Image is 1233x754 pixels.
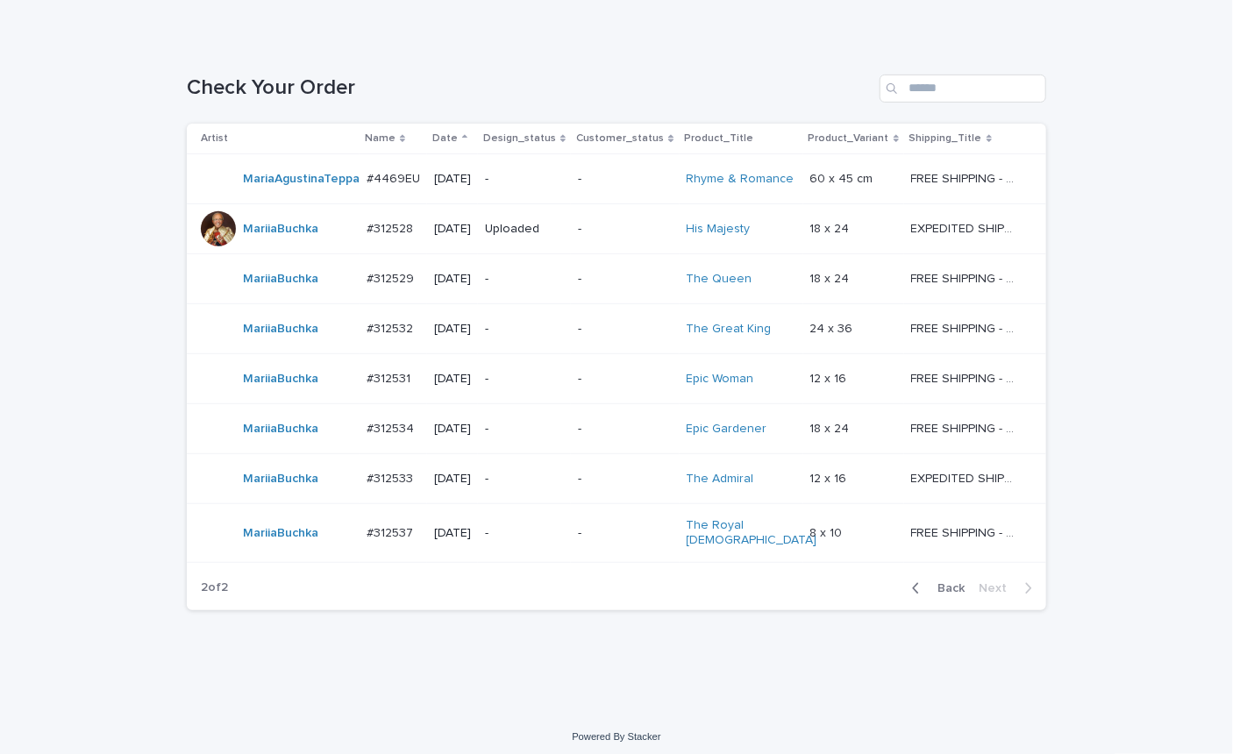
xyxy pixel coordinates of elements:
[572,731,660,742] a: Powered By Stacker
[485,472,564,487] p: -
[434,222,471,237] p: [DATE]
[911,418,1022,437] p: FREE SHIPPING - preview in 1-2 business days, after your approval delivery will take 5-10 b.d.
[434,526,471,541] p: [DATE]
[810,268,853,287] p: 18 x 24
[898,580,972,596] button: Back
[927,582,965,594] span: Back
[810,468,851,487] p: 12 x 16
[187,404,1046,454] tr: MariiaBuchka #312534#312534 [DATE]--Epic Gardener 18 x 2418 x 24 FREE SHIPPING - preview in 1-2 b...
[485,422,564,437] p: -
[972,580,1046,596] button: Next
[243,272,318,287] a: MariiaBuchka
[578,422,672,437] p: -
[911,268,1022,287] p: FREE SHIPPING - preview in 1-2 business days, after your approval delivery will take 5-10 b.d.
[243,372,318,387] a: MariiaBuchka
[243,472,318,487] a: MariiaBuchka
[187,354,1046,404] tr: MariiaBuchka #312531#312531 [DATE]--Epic Woman 12 x 1612 x 16 FREE SHIPPING - preview in 1-2 busi...
[485,172,564,187] p: -
[485,222,564,237] p: Uploaded
[483,129,556,148] p: Design_status
[367,523,417,541] p: #312537
[367,168,424,187] p: #4469EU
[687,422,767,437] a: Epic Gardener
[434,422,471,437] p: [DATE]
[187,504,1046,563] tr: MariiaBuchka #312537#312537 [DATE]--The Royal [DEMOGRAPHIC_DATA] 8 x 108 x 10 FREE SHIPPING - pre...
[243,322,318,337] a: MariiaBuchka
[687,472,754,487] a: The Admiral
[810,523,846,541] p: 8 x 10
[367,268,417,287] p: #312529
[810,218,853,237] p: 18 x 24
[201,129,228,148] p: Artist
[367,418,417,437] p: #312534
[810,168,877,187] p: 60 x 45 cm
[367,218,417,237] p: #312528
[187,254,1046,304] tr: MariiaBuchka #312529#312529 [DATE]--The Queen 18 x 2418 x 24 FREE SHIPPING - preview in 1-2 busin...
[687,372,754,387] a: Epic Woman
[485,322,564,337] p: -
[432,129,458,148] p: Date
[909,129,982,148] p: Shipping_Title
[187,204,1046,254] tr: MariiaBuchka #312528#312528 [DATE]Uploaded-His Majesty 18 x 2418 x 24 EXPEDITED SHIPPING - previe...
[187,75,873,101] h1: Check Your Order
[367,318,417,337] p: #312532
[485,526,564,541] p: -
[578,372,672,387] p: -
[809,129,889,148] p: Product_Variant
[243,422,318,437] a: MariiaBuchka
[880,75,1046,103] input: Search
[365,129,396,148] p: Name
[687,172,795,187] a: Rhyme & Romance
[911,218,1022,237] p: EXPEDITED SHIPPING - preview in 1 business day; delivery up to 5 business days after your approval.
[187,154,1046,204] tr: MariaAgustinaTeppa #4469EU#4469EU [DATE]--Rhyme & Romance 60 x 45 cm60 x 45 cm FREE SHIPPING - pr...
[979,582,1017,594] span: Next
[367,368,414,387] p: #312531
[578,272,672,287] p: -
[911,523,1022,541] p: FREE SHIPPING - preview in 1-2 business days, after your approval delivery will take 5-10 b.d.
[578,322,672,337] p: -
[685,129,754,148] p: Product_Title
[687,322,772,337] a: The Great King
[434,472,471,487] p: [DATE]
[434,272,471,287] p: [DATE]
[687,222,751,237] a: His Majesty
[434,322,471,337] p: [DATE]
[243,222,318,237] a: MariiaBuchka
[810,318,857,337] p: 24 x 36
[367,468,417,487] p: #312533
[810,418,853,437] p: 18 x 24
[578,526,672,541] p: -
[810,368,851,387] p: 12 x 16
[576,129,664,148] p: Customer_status
[687,518,817,548] a: The Royal [DEMOGRAPHIC_DATA]
[911,368,1022,387] p: FREE SHIPPING - preview in 1-2 business days, after your approval delivery will take 5-10 b.d.
[578,472,672,487] p: -
[434,172,471,187] p: [DATE]
[911,168,1022,187] p: FREE SHIPPING - preview in 1-2 business days, after your approval delivery will take 6-10 busines...
[187,304,1046,354] tr: MariiaBuchka #312532#312532 [DATE]--The Great King 24 x 3624 x 36 FREE SHIPPING - preview in 1-2 ...
[187,566,242,609] p: 2 of 2
[578,172,672,187] p: -
[243,526,318,541] a: MariiaBuchka
[911,318,1022,337] p: FREE SHIPPING - preview in 1-2 business days, after your approval delivery will take 5-10 b.d.
[687,272,752,287] a: The Queen
[187,454,1046,504] tr: MariiaBuchka #312533#312533 [DATE]--The Admiral 12 x 1612 x 16 EXPEDITED SHIPPING - preview in 1 ...
[243,172,360,187] a: MariaAgustinaTeppa
[485,372,564,387] p: -
[434,372,471,387] p: [DATE]
[911,468,1022,487] p: EXPEDITED SHIPPING - preview in 1 business day; delivery up to 5 business days after your approval.
[578,222,672,237] p: -
[485,272,564,287] p: -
